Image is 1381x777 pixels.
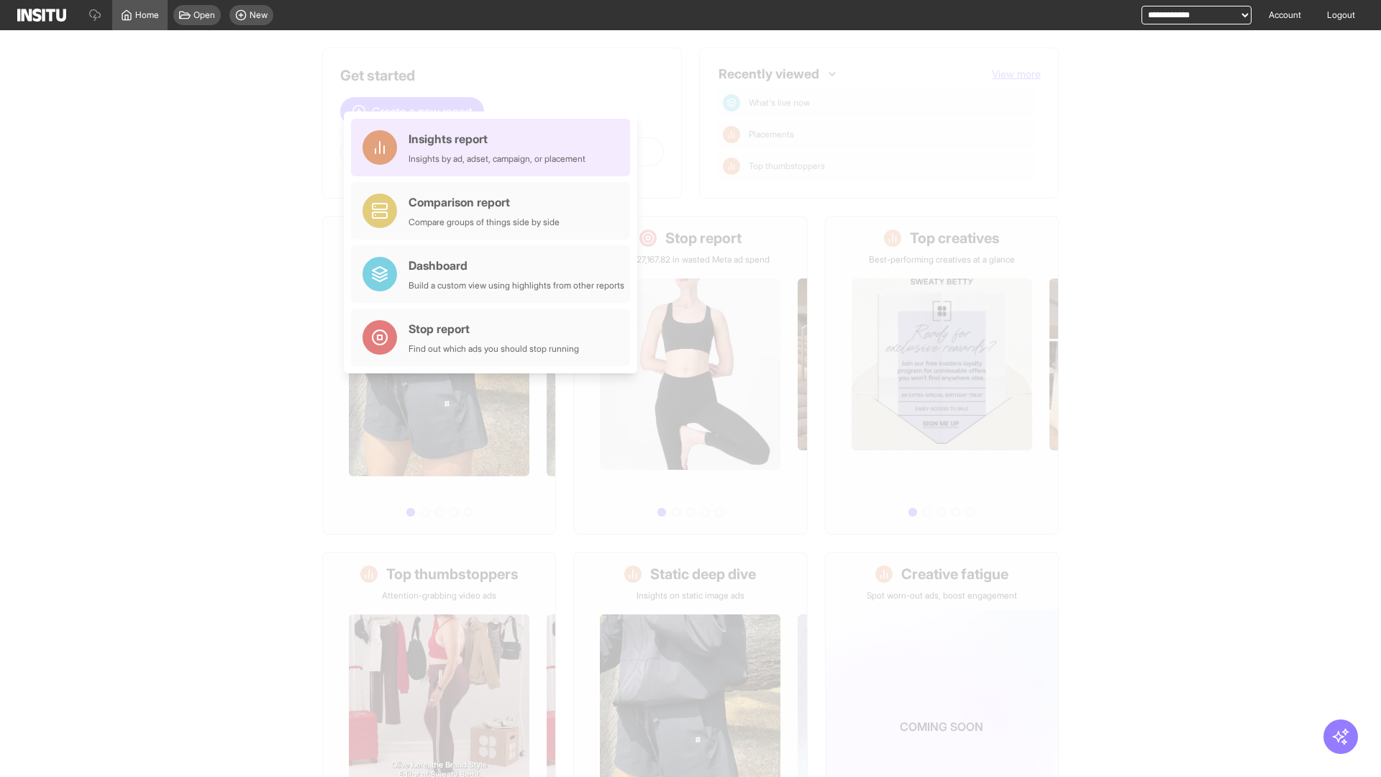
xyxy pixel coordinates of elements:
[193,9,215,21] span: Open
[409,280,624,291] div: Build a custom view using highlights from other reports
[17,9,66,22] img: Logo
[409,343,579,355] div: Find out which ads you should stop running
[409,194,560,211] div: Comparison report
[135,9,159,21] span: Home
[409,257,624,274] div: Dashboard
[250,9,268,21] span: New
[409,217,560,228] div: Compare groups of things side by side
[409,130,585,147] div: Insights report
[409,320,579,337] div: Stop report
[409,153,585,165] div: Insights by ad, adset, campaign, or placement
